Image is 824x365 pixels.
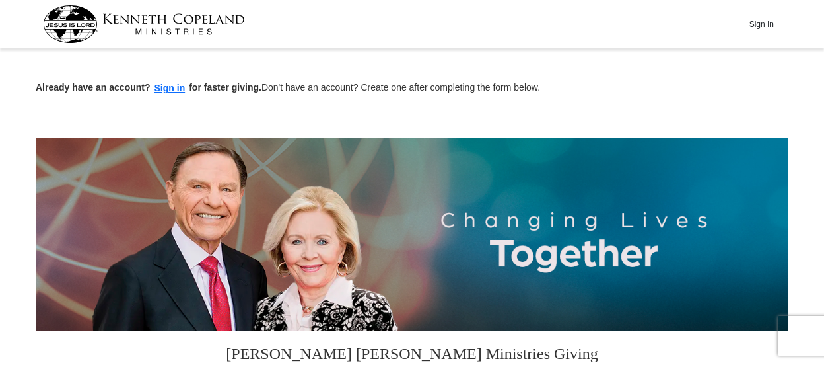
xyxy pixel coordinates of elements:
strong: Already have an account? for faster giving. [36,82,261,93]
img: kcm-header-logo.svg [43,5,245,43]
p: Don't have an account? Create one after completing the form below. [36,81,788,96]
button: Sign In [741,14,781,34]
button: Sign in [151,81,189,96]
